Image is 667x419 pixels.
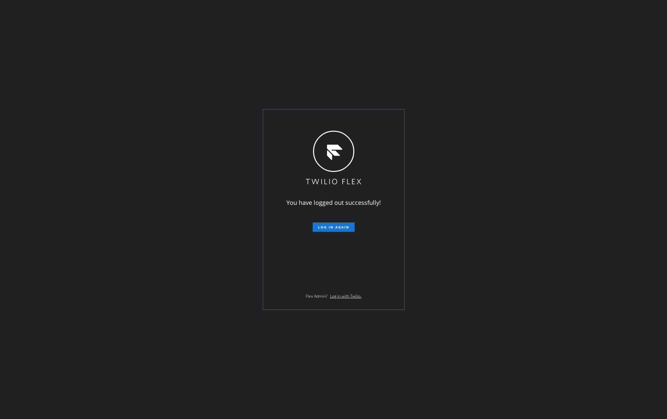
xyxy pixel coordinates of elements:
[286,199,381,207] span: You have logged out successfully!
[318,225,349,229] span: Log in again
[330,293,362,299] a: Log in with Twilio.
[313,222,355,232] button: Log in again
[306,293,327,299] span: Flex Admin?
